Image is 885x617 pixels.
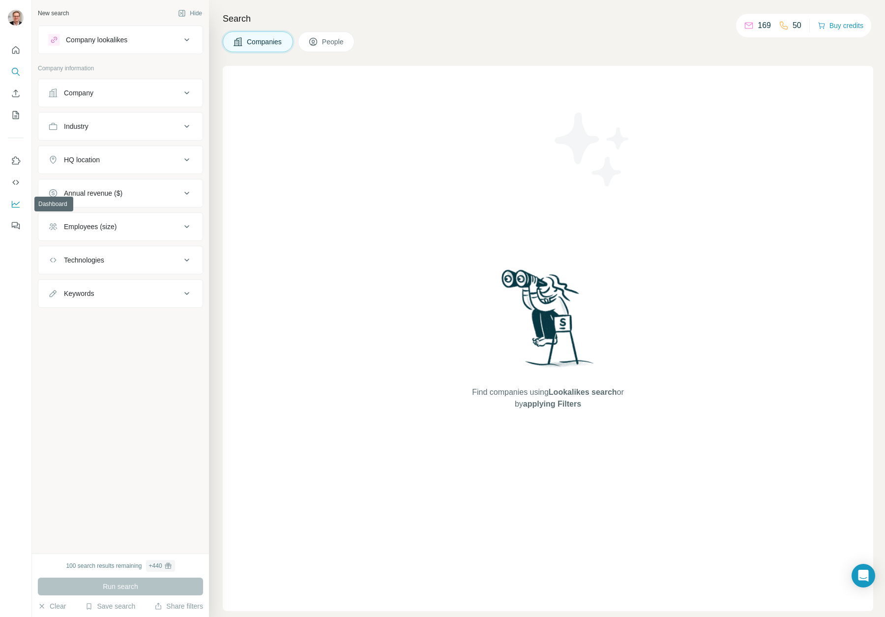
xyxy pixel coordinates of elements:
[8,217,24,235] button: Feedback
[8,195,24,213] button: Dashboard
[8,63,24,81] button: Search
[38,64,203,73] p: Company information
[38,282,203,305] button: Keywords
[852,564,875,588] div: Open Intercom Messenger
[64,121,88,131] div: Industry
[8,85,24,102] button: Enrich CSV
[8,106,24,124] button: My lists
[85,601,135,611] button: Save search
[38,148,203,172] button: HQ location
[66,35,127,45] div: Company lookalikes
[8,10,24,26] img: Avatar
[149,561,162,570] div: + 440
[8,41,24,59] button: Quick start
[523,400,581,408] span: applying Filters
[154,601,203,611] button: Share filters
[38,181,203,205] button: Annual revenue ($)
[64,222,117,232] div: Employees (size)
[64,155,100,165] div: HQ location
[38,215,203,238] button: Employees (size)
[223,12,873,26] h4: Search
[64,255,104,265] div: Technologies
[322,37,345,47] span: People
[38,28,203,52] button: Company lookalikes
[64,188,122,198] div: Annual revenue ($)
[8,152,24,170] button: Use Surfe on LinkedIn
[247,37,283,47] span: Companies
[793,20,801,31] p: 50
[548,105,637,194] img: Surfe Illustration - Stars
[818,19,863,32] button: Buy credits
[38,601,66,611] button: Clear
[549,388,617,396] span: Lookalikes search
[66,560,175,572] div: 100 search results remaining
[38,248,203,272] button: Technologies
[8,174,24,191] button: Use Surfe API
[64,88,93,98] div: Company
[64,289,94,298] div: Keywords
[38,9,69,18] div: New search
[38,115,203,138] button: Industry
[469,386,626,410] span: Find companies using or by
[758,20,771,31] p: 169
[38,81,203,105] button: Company
[171,6,209,21] button: Hide
[497,267,599,377] img: Surfe Illustration - Woman searching with binoculars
